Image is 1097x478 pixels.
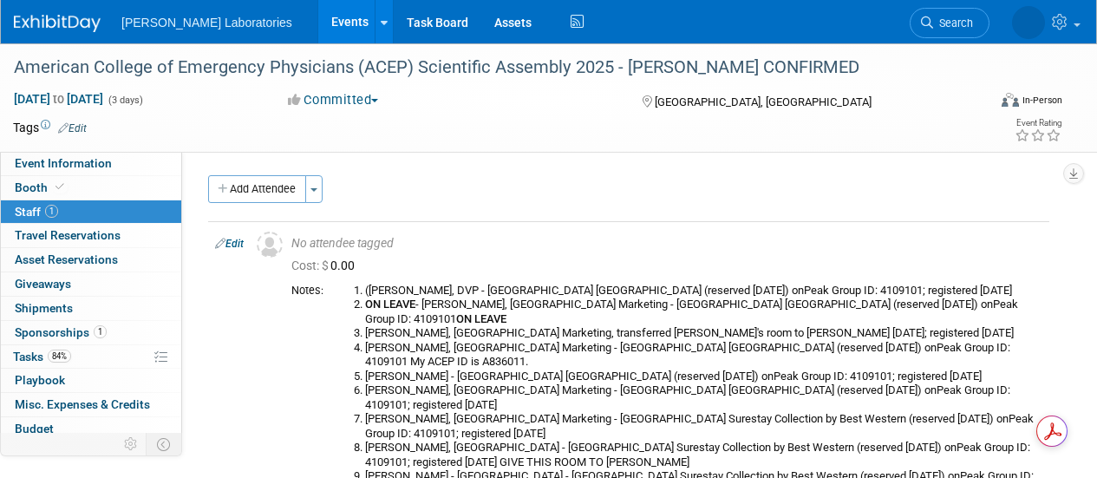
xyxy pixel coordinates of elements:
li: ([PERSON_NAME], DVP - [GEOGRAPHIC_DATA] [GEOGRAPHIC_DATA] (reserved [DATE]) onPeak Group ID: 4109... [365,284,1042,298]
li: [PERSON_NAME], [GEOGRAPHIC_DATA] - [GEOGRAPHIC_DATA] Surestay Collection by Best Western (reserve... [365,441,1042,469]
span: Tasks [13,350,71,363]
span: Booth [15,180,68,194]
a: Tasks84% [1,345,181,369]
span: Shipments [15,301,73,315]
div: No attendee tagged [291,236,1042,252]
b: ON LEAVE [456,312,506,325]
span: Sponsorships [15,325,107,339]
b: ON LEAVE [365,298,415,311]
span: (3 days) [107,95,143,106]
li: [PERSON_NAME] - [GEOGRAPHIC_DATA] [GEOGRAPHIC_DATA] (reserved [DATE]) onPeak Group ID: 4109101; r... [365,370,1042,384]
img: Tisha Davis [1012,6,1045,39]
span: Misc. Expenses & Credits [15,397,150,411]
span: 0.00 [291,259,362,272]
span: [PERSON_NAME] Laboratories [121,16,292,29]
a: Travel Reservations [1,224,181,247]
td: Personalize Event Tab Strip [116,433,147,455]
span: Staff [15,205,58,219]
span: Budget [15,422,54,435]
li: [PERSON_NAME], [GEOGRAPHIC_DATA] Marketing - [GEOGRAPHIC_DATA] Surestay Collection by Best Wester... [365,412,1042,441]
span: Asset Reservations [15,252,118,266]
span: to [50,92,67,106]
a: Event Information [1,152,181,175]
li: [PERSON_NAME], [GEOGRAPHIC_DATA] Marketing, transferred [PERSON_NAME]'s room to [PERSON_NAME] [DA... [365,326,1042,341]
a: Staff1 [1,200,181,224]
a: Edit [58,122,87,134]
a: Edit [215,238,244,250]
span: 84% [48,350,71,363]
div: Event Rating [1015,119,1061,128]
span: 1 [94,325,107,338]
a: Giveaways [1,272,181,296]
a: Budget [1,417,181,441]
a: Sponsorships1 [1,321,181,344]
a: Misc. Expenses & Credits [1,393,181,416]
span: Travel Reservations [15,228,121,242]
div: Event Format [909,90,1062,116]
div: Notes: [291,284,323,298]
a: Asset Reservations [1,248,181,272]
li: [PERSON_NAME], [GEOGRAPHIC_DATA] Marketing - [GEOGRAPHIC_DATA] [GEOGRAPHIC_DATA] (reserved [DATE]... [365,383,1042,412]
span: 1 [45,205,58,218]
span: Cost: $ [291,259,330,272]
i: Booth reservation complete [56,182,64,192]
button: Committed [282,91,385,109]
a: Search [910,8,989,38]
img: ExhibitDay [14,15,101,32]
span: Event Information [15,156,112,170]
img: Format-Inperson.png [1002,93,1019,107]
td: Toggle Event Tabs [147,433,182,455]
span: Search [933,16,973,29]
a: Shipments [1,297,181,320]
a: Playbook [1,369,181,392]
img: Unassigned-User-Icon.png [257,232,283,258]
li: - [PERSON_NAME], [GEOGRAPHIC_DATA] Marketing - [GEOGRAPHIC_DATA] [GEOGRAPHIC_DATA] (reserved [DAT... [365,298,1042,326]
span: Giveaways [15,277,71,291]
a: Booth [1,176,181,200]
span: Playbook [15,373,65,387]
td: Tags [13,119,87,136]
li: [PERSON_NAME], [GEOGRAPHIC_DATA] Marketing - [GEOGRAPHIC_DATA] [GEOGRAPHIC_DATA] (reserved [DATE]... [365,341,1042,370]
span: [GEOGRAPHIC_DATA], [GEOGRAPHIC_DATA] [655,95,872,108]
div: In-Person [1022,94,1062,107]
button: Add Attendee [208,175,306,203]
div: American College of Emergency Physicians (ACEP) Scientific Assembly 2025 - [PERSON_NAME] CONFIRMED [8,52,973,83]
span: [DATE] [DATE] [13,91,104,107]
